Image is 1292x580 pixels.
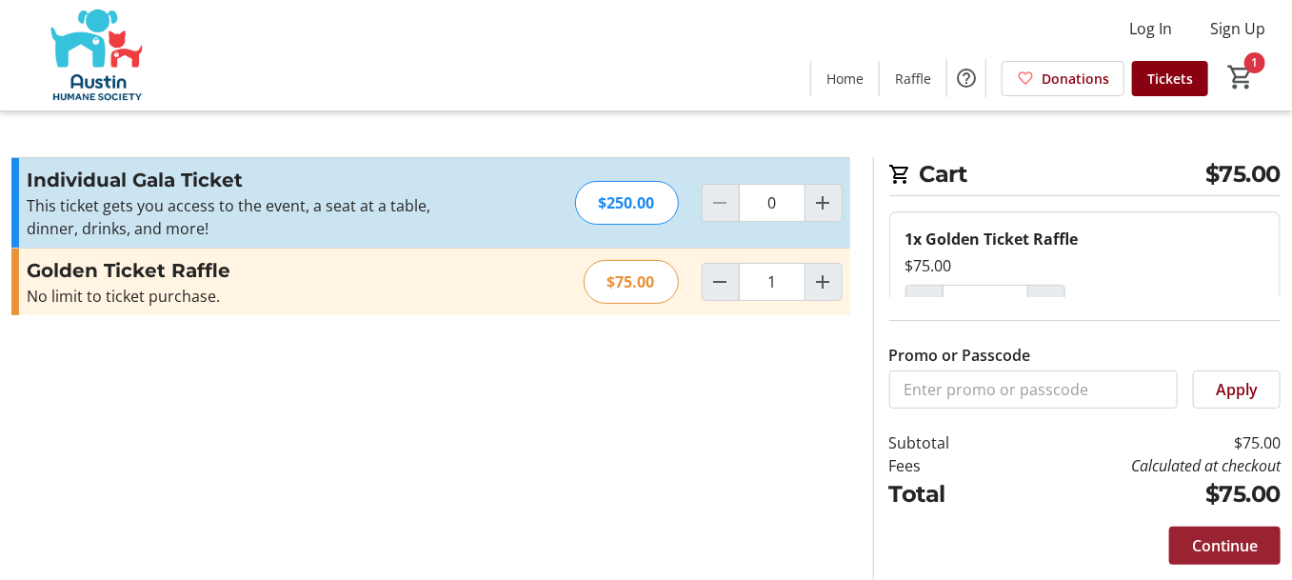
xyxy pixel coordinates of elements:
[889,477,1003,511] td: Total
[889,344,1031,367] label: Promo or Passcode
[1003,431,1281,454] td: $75.00
[1193,370,1281,409] button: Apply
[906,286,943,322] button: Decrement by one
[826,69,864,89] span: Home
[1042,69,1109,89] span: Donations
[1223,60,1258,94] button: Cart
[1028,286,1064,322] button: Increment by one
[1003,477,1281,511] td: $75.00
[1003,454,1281,477] td: Calculated at checkout
[575,181,679,225] div: $250.00
[27,166,443,194] h3: Individual Gala Ticket
[1192,534,1258,557] span: Continue
[1002,61,1124,96] a: Donations
[1183,292,1242,315] span: Remove
[889,157,1281,196] h2: Cart
[1216,378,1258,401] span: Apply
[905,228,1264,250] div: 1x Golden Ticket Raffle
[27,256,443,285] h3: Golden Ticket Raffle
[1169,527,1281,565] button: Continue
[1129,17,1172,40] span: Log In
[947,59,985,97] button: Help
[1210,17,1265,40] span: Sign Up
[1205,157,1281,191] span: $75.00
[811,61,879,96] a: Home
[889,370,1178,409] input: Enter promo or passcode
[1195,13,1281,44] button: Sign Up
[703,264,739,300] button: Decrement by one
[11,8,181,103] img: Austin Humane Society's Logo
[1135,285,1264,323] button: Remove
[27,285,443,308] div: No limit to ticket purchase.
[889,454,1003,477] td: Fees
[943,285,1028,323] input: Golden Ticket Raffle Quantity
[895,69,931,89] span: Raffle
[1147,69,1193,89] span: Tickets
[739,184,805,222] input: Individual Gala Ticket Quantity
[805,264,842,300] button: Increment by one
[27,194,443,240] p: This ticket gets you access to the event, a seat at a table, dinner, drinks, and more!
[905,254,1264,277] div: $75.00
[889,431,1003,454] td: Subtotal
[1114,13,1187,44] button: Log In
[584,260,679,304] div: $75.00
[880,61,946,96] a: Raffle
[805,185,842,221] button: Increment by one
[1132,61,1208,96] a: Tickets
[739,263,805,301] input: Golden Ticket Raffle Quantity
